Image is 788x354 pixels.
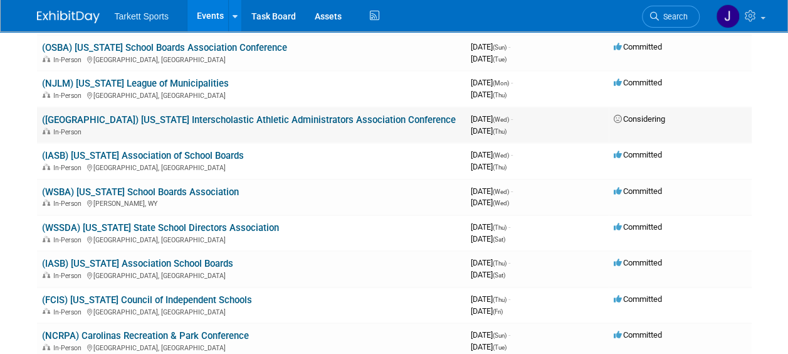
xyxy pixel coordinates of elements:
[511,78,513,87] span: -
[471,234,505,244] span: [DATE]
[511,114,513,124] span: -
[471,54,507,63] span: [DATE]
[471,90,507,99] span: [DATE]
[493,56,507,63] span: (Tue)
[471,126,507,136] span: [DATE]
[508,330,510,340] span: -
[614,78,662,87] span: Committed
[43,236,50,242] img: In-Person Event
[42,78,229,89] a: (NJLM) [US_STATE] League of Municipalities
[614,186,662,196] span: Committed
[42,342,461,352] div: [GEOGRAPHIC_DATA], [GEOGRAPHIC_DATA]
[43,92,50,98] img: In-Person Event
[471,222,510,232] span: [DATE]
[53,164,85,172] span: In-Person
[493,44,507,51] span: (Sun)
[43,56,50,62] img: In-Person Event
[53,344,85,352] span: In-Person
[471,42,510,51] span: [DATE]
[43,200,50,206] img: In-Person Event
[493,200,509,206] span: (Wed)
[42,258,233,269] a: (IASB) [US_STATE] Association School Boards
[53,236,85,244] span: In-Person
[614,150,662,159] span: Committed
[471,114,513,124] span: [DATE]
[493,80,509,87] span: (Mon)
[53,56,85,64] span: In-Person
[614,42,662,51] span: Committed
[493,332,507,339] span: (Sun)
[493,128,507,135] span: (Thu)
[42,234,461,244] div: [GEOGRAPHIC_DATA], [GEOGRAPHIC_DATA]
[43,272,50,278] img: In-Person Event
[53,200,85,208] span: In-Person
[471,258,510,267] span: [DATE]
[508,42,510,51] span: -
[493,344,507,351] span: (Tue)
[493,260,507,267] span: (Thu)
[493,296,507,303] span: (Thu)
[43,344,50,350] img: In-Person Event
[642,6,700,28] a: Search
[614,330,662,340] span: Committed
[493,308,503,315] span: (Fri)
[511,186,513,196] span: -
[43,164,50,170] img: In-Person Event
[493,224,507,231] span: (Thu)
[716,4,740,28] img: Jeremy Vega
[493,92,507,99] span: (Thu)
[493,164,507,171] span: (Thu)
[493,152,509,159] span: (Wed)
[471,342,507,351] span: [DATE]
[493,272,505,279] span: (Sat)
[42,54,461,64] div: [GEOGRAPHIC_DATA], [GEOGRAPHIC_DATA]
[42,270,461,280] div: [GEOGRAPHIC_DATA], [GEOGRAPHIC_DATA]
[42,330,249,341] a: (NCRPA) Carolinas Recreation & Park Conference
[471,294,510,304] span: [DATE]
[508,294,510,304] span: -
[614,114,665,124] span: Considering
[508,222,510,232] span: -
[53,272,85,280] span: In-Person
[614,258,662,267] span: Committed
[43,128,50,134] img: In-Person Event
[53,308,85,316] span: In-Person
[42,90,461,100] div: [GEOGRAPHIC_DATA], [GEOGRAPHIC_DATA]
[42,162,461,172] div: [GEOGRAPHIC_DATA], [GEOGRAPHIC_DATA]
[42,294,252,306] a: (FCIS) [US_STATE] Council of Independent Schools
[493,236,505,243] span: (Sat)
[37,11,100,23] img: ExhibitDay
[493,116,509,123] span: (Wed)
[42,42,287,53] a: (OSBA) [US_STATE] School Boards Association Conference
[42,186,239,198] a: (WSBA) [US_STATE] School Boards Association
[511,150,513,159] span: -
[42,114,456,126] a: ([GEOGRAPHIC_DATA]) [US_STATE] Interscholastic Athletic Administrators Association Conference
[471,78,513,87] span: [DATE]
[471,162,507,171] span: [DATE]
[508,258,510,267] span: -
[471,306,503,316] span: [DATE]
[115,11,169,21] span: Tarkett Sports
[471,186,513,196] span: [DATE]
[42,198,461,208] div: [PERSON_NAME], WY
[42,150,244,161] a: (IASB) [US_STATE] Association of School Boards
[471,330,510,340] span: [DATE]
[471,150,513,159] span: [DATE]
[42,222,279,233] a: (WSSDA) [US_STATE] State School Directors Association
[43,308,50,314] img: In-Person Event
[493,188,509,195] span: (Wed)
[53,128,85,136] span: In-Person
[659,12,688,21] span: Search
[614,222,662,232] span: Committed
[471,198,509,207] span: [DATE]
[53,92,85,100] span: In-Person
[42,306,461,316] div: [GEOGRAPHIC_DATA], [GEOGRAPHIC_DATA]
[471,270,505,279] span: [DATE]
[614,294,662,304] span: Committed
